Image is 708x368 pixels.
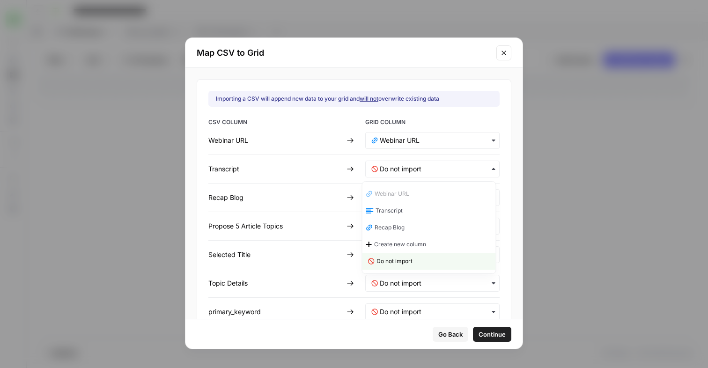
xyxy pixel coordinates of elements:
h2: Map CSV to Grid [197,46,491,59]
span: CSV COLUMN [208,118,343,128]
input: Do not import [380,164,494,174]
input: Do not import [380,279,494,288]
button: Go Back [433,327,468,342]
u: will not [360,95,378,102]
div: Transcript [208,164,343,174]
div: Importing a CSV will append new data to your grid and overwrite existing data [216,95,439,103]
span: Transcript [376,206,403,215]
button: Continue [473,327,511,342]
input: Do not import [380,307,494,316]
div: Propose 5 Article Topics [208,221,343,231]
div: Recap Blog [208,193,343,202]
div: primary_keyword [208,307,343,316]
span: Continue [479,330,506,339]
div: Topic Details [208,279,343,288]
span: Do not import [376,257,413,265]
span: Go Back [438,330,463,339]
span: GRID COLUMN [365,118,500,128]
span: Webinar URL [375,190,409,198]
div: Selected Title [208,250,343,259]
span: Recap Blog [375,223,405,232]
button: Close modal [496,45,511,60]
span: Create new column [374,240,426,249]
div: Webinar URL [208,136,343,145]
input: Webinar URL [380,136,494,145]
